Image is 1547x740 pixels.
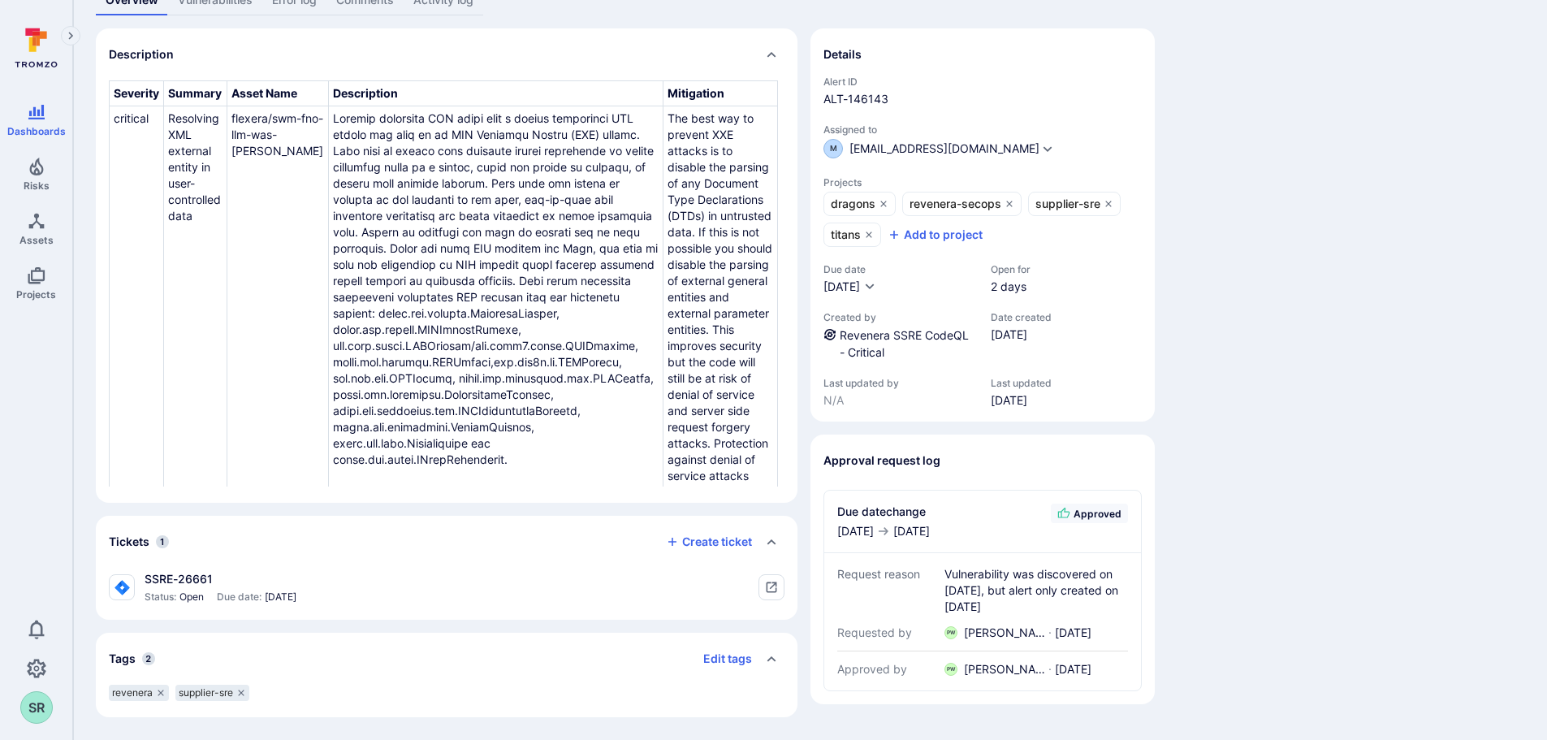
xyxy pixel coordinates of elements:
a: revenera-secops [902,192,1022,216]
h2: Details [823,46,862,63]
div: Collapse tags [96,633,797,685]
span: supplier-sre [179,686,233,699]
div: Due date change [837,504,930,520]
span: 2 [142,652,155,665]
button: Edit tags [690,646,752,672]
span: [DATE] [1055,661,1091,677]
span: Assets [19,234,54,246]
th: Asset Name [227,81,328,106]
div: Peter Wake [944,626,957,639]
div: Due date field [823,263,974,295]
button: Expand navigation menu [61,26,80,45]
div: mubarakkhan@revenera.com [823,139,843,158]
span: Risks [24,180,50,192]
span: [DATE] [1055,625,1091,641]
span: titans [831,227,861,243]
span: Peter Wake [964,661,1045,677]
h2: Tags [109,651,136,667]
span: · [1048,625,1052,641]
span: Approved [1074,508,1121,520]
a: titans [823,223,881,247]
div: supplier-sre [175,685,249,701]
span: Open for [991,263,1031,275]
span: [DATE] [265,591,296,604]
a: Revenera SSRE CodeQL - Critical [840,328,969,359]
span: [DATE] [837,523,874,539]
button: Add to project [888,227,983,243]
span: Peter Wake [964,625,1045,641]
span: Created by [823,311,974,323]
h2: Approval request log [823,452,940,469]
button: [DATE] [823,279,876,295]
a: supplier-sre [1028,192,1121,216]
span: [DATE] [893,523,930,539]
span: Last updated [991,377,1052,389]
div: SSRE-26661 [145,571,296,587]
section: tickets card [96,516,797,620]
span: [EMAIL_ADDRESS][DOMAIN_NAME] [849,143,1039,154]
span: [DATE] [991,392,1052,409]
span: supplier-sre [1035,196,1100,212]
div: Collapse [96,516,797,568]
span: revenera [112,686,153,699]
button: M[EMAIL_ADDRESS][DOMAIN_NAME] [823,139,1039,158]
button: Expand dropdown [1041,142,1054,155]
th: Description [328,81,663,106]
span: · [1048,661,1052,677]
span: Last updated by [823,377,974,389]
th: Severity [110,81,164,106]
div: Peter Wake [944,663,957,676]
span: 1 [156,535,169,548]
span: Date created [991,311,1052,323]
div: revenera [109,685,169,701]
div: Sherril Robbins [20,691,53,724]
a: dragons [823,192,896,216]
span: Projects [823,176,1142,188]
th: Summary [164,81,227,106]
span: Due date [823,263,974,275]
span: Vulnerability was discovered on [DATE], but alert only created on [DATE] [944,566,1128,615]
section: details card [810,435,1155,704]
span: Projects [16,288,56,301]
span: revenera-secops [910,196,1001,212]
span: Dashboards [7,125,66,137]
span: [DATE] [823,279,860,293]
span: Assigned to [823,123,1142,136]
span: 2 days [991,279,1031,295]
span: Request reason [837,566,941,615]
i: Expand navigation menu [65,29,76,43]
th: Mitigation [663,81,777,106]
button: Create ticket [666,534,752,549]
span: dragons [831,196,875,212]
span: Status: [145,591,176,604]
span: ALT-146143 [823,91,1142,107]
span: Open [179,591,204,604]
span: Alert ID [823,76,1142,88]
span: [DATE] [991,327,1052,343]
h2: Description [109,46,174,63]
span: Requested by [837,625,941,641]
div: Collapse description [96,28,797,80]
h2: Tickets [109,534,149,550]
section: details card [810,28,1155,422]
span: Due date: [217,591,261,604]
span: Approved by [837,661,941,677]
button: SR [20,691,53,724]
span: N/A [823,392,974,409]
